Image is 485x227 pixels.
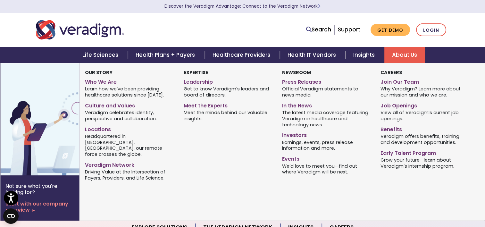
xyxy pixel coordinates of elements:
span: Veradigm celebrates identity, perspective and collaboration. [85,109,174,122]
span: Driving Value at the Intersection of Payers, Providers, and Life Science. [85,169,174,181]
a: Locations [85,124,174,133]
a: Investors [282,130,371,139]
iframe: Drift Chat Widget [362,181,477,219]
a: Search [306,25,331,34]
a: Life Sciences [75,47,128,63]
span: Grow your future—learn about Veradigm’s internship program. [380,156,469,169]
strong: Newsroom [282,69,311,76]
span: Meet the minds behind our valuable insights. [184,109,272,122]
strong: Expertise [184,69,208,76]
a: Health Plans + Payers [128,47,205,63]
a: About Us [384,47,425,63]
a: Start with our company overview [5,201,74,213]
strong: Our Story [85,69,113,76]
span: Headquartered in [GEOGRAPHIC_DATA], [GEOGRAPHIC_DATA], our remote force crosses the globe. [85,133,174,157]
a: Health IT Vendors [280,47,346,63]
span: Get to know Veradigm’s leaders and board of direcors. [184,86,272,98]
a: Veradigm Network [85,159,174,169]
a: Events [282,153,371,163]
a: Early Talent Program [380,147,469,157]
a: Healthcare Providers [205,47,280,63]
a: In the News [282,100,371,109]
strong: Careers [380,69,402,76]
a: Insights [346,47,384,63]
span: Earnings, events, press release information and more. [282,139,371,151]
a: Job Openings [380,100,469,109]
span: The latest media coverage featuring Veradigm in healthcare and technology news. [282,109,371,128]
a: Culture and Values [85,100,174,109]
img: Veradigm logo [36,19,124,40]
a: Join Our Team [380,76,469,86]
a: Benefits [380,124,469,133]
a: Leadership [184,76,272,86]
span: Veradigm offers benefits, training and development opportunities. [380,133,469,145]
a: Discover the Veradigm Advantage: Connect to the Veradigm NetworkLearn More [164,3,321,9]
span: View all of Veradigm’s current job openings. [380,109,469,122]
a: Login [416,23,446,37]
span: Official Veradigm statements to news media. [282,86,371,98]
a: Get Demo [371,24,410,36]
span: Why Veradigm? Learn more about our mission and who we are. [380,86,469,98]
a: Support [338,26,360,33]
span: We’d love to meet you—find out where Veradigm will be next. [282,163,371,175]
span: Learn how we’ve been providing healthcare solutions since [DATE]. [85,86,174,98]
img: Vector image of Veradigm’s Story [0,63,104,175]
button: Open CMP widget [3,208,19,224]
span: Learn More [318,3,321,9]
a: Press Releases [282,76,371,86]
a: Meet the Experts [184,100,272,109]
a: Who We Are [85,76,174,86]
p: Not sure what you're looking for? [5,183,74,195]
